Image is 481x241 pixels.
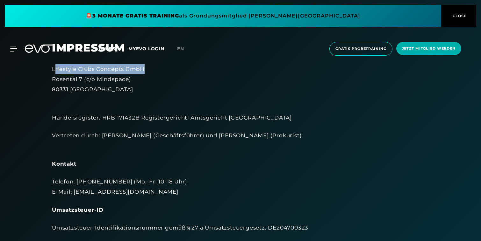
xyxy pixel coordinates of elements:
a: Gratis Probetraining [327,42,394,56]
a: Jetzt Mitglied werden [394,42,463,56]
span: Jetzt Mitglied werden [402,46,456,51]
div: Lifestyle Clubs Concepts GmbH Rosental 7 (c/o Mindspace) 80331 [GEOGRAPHIC_DATA] [52,64,429,95]
button: CLOSE [441,5,476,27]
strong: Kontakt [52,161,76,167]
strong: Umsatzsteuer-ID [52,207,104,213]
span: en [177,46,184,52]
div: Handelsregister: HRB 171432B Registergericht: Amtsgericht [GEOGRAPHIC_DATA] [52,102,429,123]
span: Clubs [99,46,116,52]
span: CLOSE [451,13,467,19]
span: Gratis Probetraining [335,46,386,52]
a: MYEVO LOGIN [128,46,164,52]
a: en [177,45,192,52]
a: Clubs [99,45,128,52]
div: Telefon: [PHONE_NUMBER] (Mo.-Fr. 10-18 Uhr) E-Mail: [EMAIL_ADDRESS][DOMAIN_NAME] [52,176,429,197]
div: Umsatzsteuer-Identifikationsnummer gemäß § 27 a Umsatzsteuergesetz: DE204700323 [52,223,429,233]
div: Vertreten durch: [PERSON_NAME] (Geschäftsführer) und [PERSON_NAME] (Prokurist) [52,130,429,151]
